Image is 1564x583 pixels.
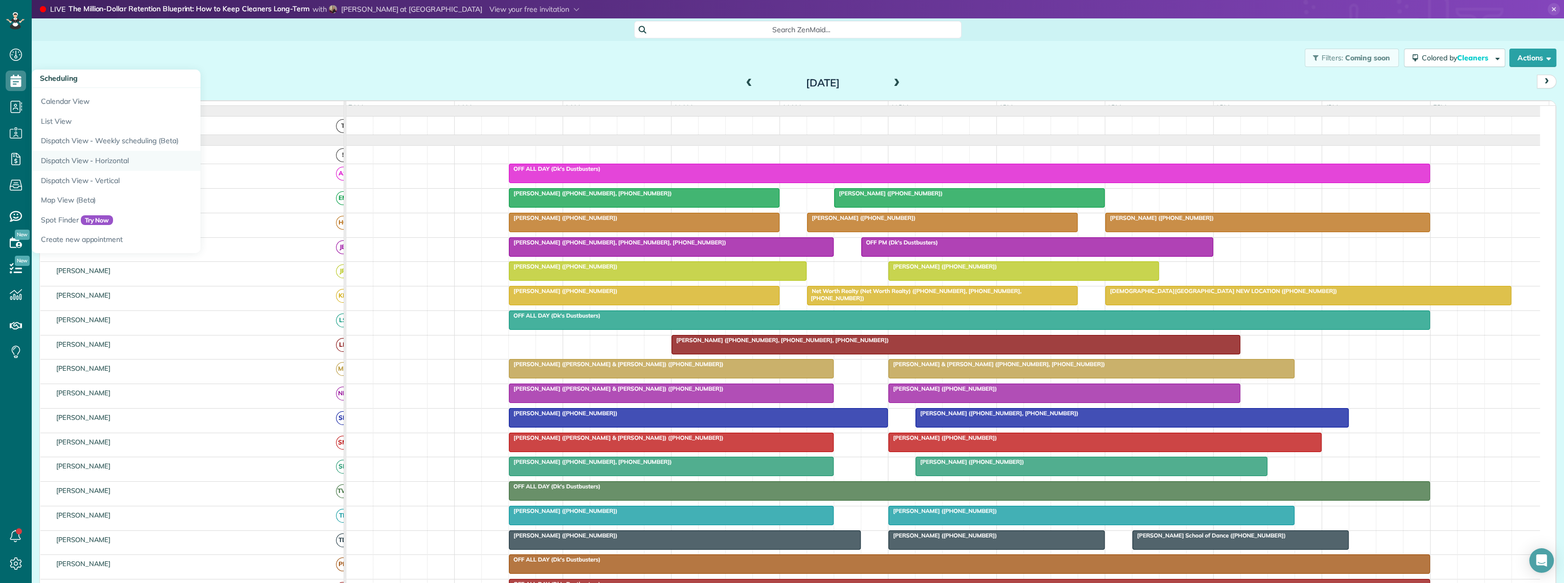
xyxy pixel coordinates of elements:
[888,361,1105,368] span: [PERSON_NAME] & [PERSON_NAME] ([PHONE_NUMBER], [PHONE_NUMBER])
[807,214,916,221] span: [PERSON_NAME] ([PHONE_NUMBER])
[1132,532,1286,539] span: [PERSON_NAME] School of Dance ([PHONE_NUMBER])
[336,362,350,376] span: MB
[508,458,672,465] span: [PERSON_NAME] ([PHONE_NUMBER], [PHONE_NUMBER])
[336,557,350,571] span: PB
[40,74,78,83] span: Scheduling
[1404,49,1505,67] button: Colored byCleaners
[336,509,350,523] span: TP
[336,289,350,303] span: KB
[455,103,474,111] span: 8am
[915,410,1079,417] span: [PERSON_NAME] ([PHONE_NUMBER], [PHONE_NUMBER])
[32,190,287,210] a: Map View (Beta)
[54,413,113,421] span: [PERSON_NAME]
[563,103,582,111] span: 9am
[888,532,997,539] span: [PERSON_NAME] ([PHONE_NUMBER])
[54,364,113,372] span: [PERSON_NAME]
[1537,75,1556,88] button: next
[336,191,350,205] span: EM
[508,287,618,295] span: [PERSON_NAME] ([PHONE_NUMBER])
[336,148,350,162] span: !
[32,151,287,171] a: Dispatch View - Horizontal
[834,190,943,197] span: [PERSON_NAME] ([PHONE_NUMBER])
[807,287,1021,302] span: Net Worth Realty (Net Worth Realty) ([PHONE_NUMBER], [PHONE_NUMBER], [PHONE_NUMBER])
[759,77,887,88] h2: [DATE]
[32,131,287,151] a: Dispatch View - Weekly scheduling (Beta)
[32,88,287,111] a: Calendar View
[312,5,327,14] span: with
[54,389,113,397] span: [PERSON_NAME]
[1457,53,1490,62] span: Cleaners
[54,266,113,275] span: [PERSON_NAME]
[915,458,1024,465] span: [PERSON_NAME] ([PHONE_NUMBER])
[888,103,910,111] span: 12pm
[1214,103,1232,111] span: 3pm
[508,532,618,539] span: [PERSON_NAME] ([PHONE_NUMBER])
[997,103,1015,111] span: 1pm
[508,214,618,221] span: [PERSON_NAME] ([PHONE_NUMBER])
[336,167,350,181] span: AS
[508,410,618,417] span: [PERSON_NAME] ([PHONE_NUMBER])
[1322,103,1340,111] span: 4pm
[508,361,724,368] span: [PERSON_NAME] ([PERSON_NAME] & [PERSON_NAME]) ([PHONE_NUMBER])
[336,387,350,400] span: NN
[54,559,113,568] span: [PERSON_NAME]
[336,533,350,547] span: TD
[508,190,672,197] span: [PERSON_NAME] ([PHONE_NUMBER], [PHONE_NUMBER])
[888,434,997,441] span: [PERSON_NAME] ([PHONE_NUMBER])
[15,230,30,240] span: New
[780,103,803,111] span: 11am
[32,210,287,230] a: Spot FinderTry Now
[336,411,350,425] span: SB
[32,230,287,253] a: Create new appointment
[54,316,113,324] span: [PERSON_NAME]
[508,434,724,441] span: [PERSON_NAME] ([PERSON_NAME] & [PERSON_NAME]) ([PHONE_NUMBER])
[329,5,337,13] img: cheryl-hajjar-8ca2d9a0a98081571bad45d25e3ae1ebb22997dcb0f93f4b4d0906acd6b91865.png
[54,340,113,348] span: [PERSON_NAME]
[508,239,726,246] span: [PERSON_NAME] ([PHONE_NUMBER], [PHONE_NUMBER], [PHONE_NUMBER])
[341,5,482,14] span: [PERSON_NAME] at [GEOGRAPHIC_DATA]
[861,239,939,246] span: OFF PM (Dk's Dustbusters)
[1105,103,1123,111] span: 2pm
[54,462,113,470] span: [PERSON_NAME]
[508,556,601,563] span: OFF ALL DAY (Dk's Dustbusters)
[508,507,618,514] span: [PERSON_NAME] ([PHONE_NUMBER])
[54,511,113,519] span: [PERSON_NAME]
[508,385,724,392] span: [PERSON_NAME] ([PERSON_NAME] & [PERSON_NAME]) ([PHONE_NUMBER])
[1529,548,1554,573] div: Open Intercom Messenger
[671,337,889,344] span: [PERSON_NAME] ([PHONE_NUMBER], [PHONE_NUMBER], [PHONE_NUMBER])
[54,486,113,495] span: [PERSON_NAME]
[54,438,113,446] span: [PERSON_NAME]
[336,264,350,278] span: JR
[336,119,350,133] span: T
[1105,287,1337,295] span: [DEMOGRAPHIC_DATA][GEOGRAPHIC_DATA] NEW LOCATION ([PHONE_NUMBER])
[336,484,350,498] span: TW
[336,338,350,352] span: LF
[336,240,350,254] span: JB
[81,215,114,226] span: Try Now
[1422,53,1492,62] span: Colored by
[1345,53,1391,62] span: Coming soon
[336,460,350,474] span: SP
[508,312,601,319] span: OFF ALL DAY (Dk's Dustbusters)
[336,313,350,327] span: LS
[346,103,365,111] span: 7am
[54,535,113,544] span: [PERSON_NAME]
[15,256,30,266] span: New
[32,171,287,191] a: Dispatch View - Vertical
[336,216,350,230] span: HC
[1105,214,1214,221] span: [PERSON_NAME] ([PHONE_NUMBER])
[508,483,601,490] span: OFF ALL DAY (Dk's Dustbusters)
[888,385,997,392] span: [PERSON_NAME] ([PHONE_NUMBER])
[888,263,997,270] span: [PERSON_NAME] ([PHONE_NUMBER])
[1431,103,1448,111] span: 5pm
[508,165,601,172] span: OFF ALL DAY (Dk's Dustbusters)
[54,291,113,299] span: [PERSON_NAME]
[69,4,309,15] strong: The Million-Dollar Retention Blueprint: How to Keep Cleaners Long-Term
[336,436,350,450] span: SM
[888,507,997,514] span: [PERSON_NAME] ([PHONE_NUMBER])
[32,111,287,131] a: List View
[1509,49,1556,67] button: Actions
[1322,53,1343,62] span: Filters:
[508,263,618,270] span: [PERSON_NAME] ([PHONE_NUMBER])
[672,103,695,111] span: 10am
